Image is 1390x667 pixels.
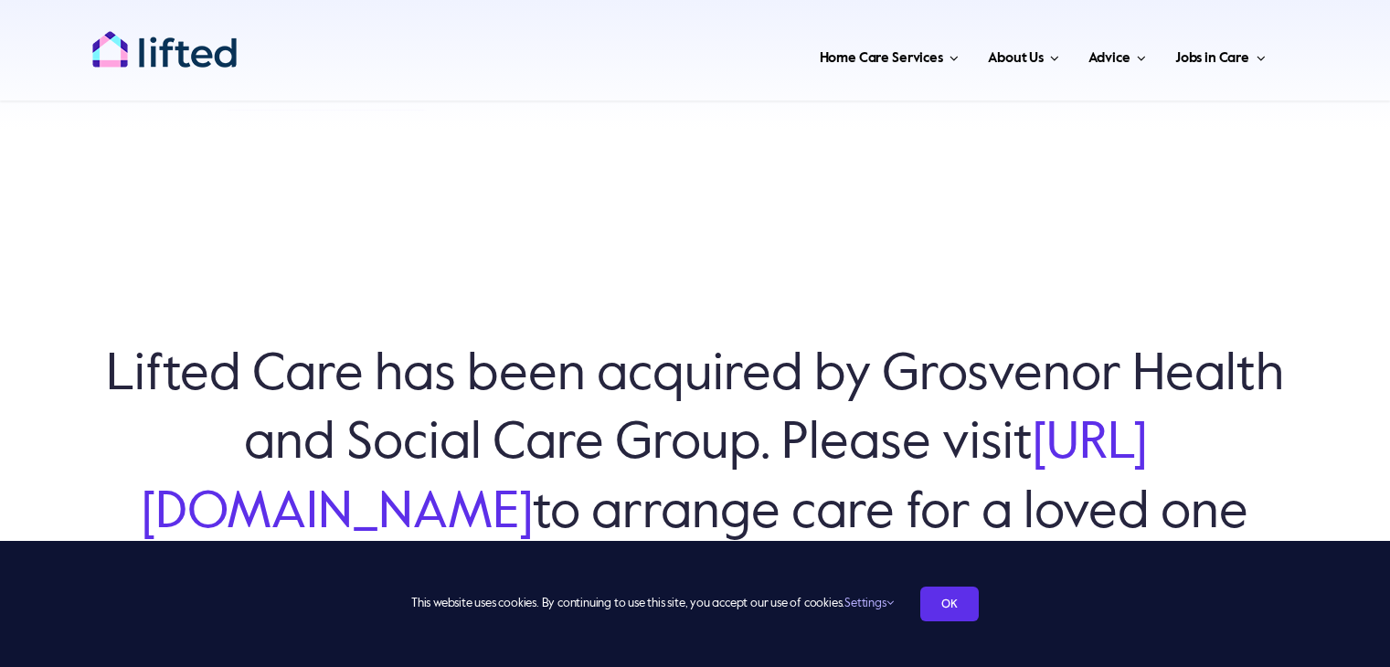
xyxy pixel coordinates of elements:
a: Settings [844,598,893,609]
span: Advice [1088,44,1130,73]
span: About Us [988,44,1044,73]
a: Jobs in Care [1170,27,1271,82]
a: Advice [1083,27,1151,82]
h6: Lifted Care has been acquired by Grosvenor Health and Social Care Group. Please visit to arrange ... [91,342,1299,547]
a: [URL][DOMAIN_NAME] [142,418,1147,538]
a: OK [920,587,979,621]
a: About Us [982,27,1065,82]
span: Home Care Services [820,44,943,73]
span: Jobs in Care [1175,44,1249,73]
nav: Main Menu [297,27,1271,82]
a: lifted-logo [91,30,238,48]
span: This website uses cookies. By continuing to use this site, you accept our use of cookies. [411,589,893,619]
a: Home Care Services [814,27,965,82]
